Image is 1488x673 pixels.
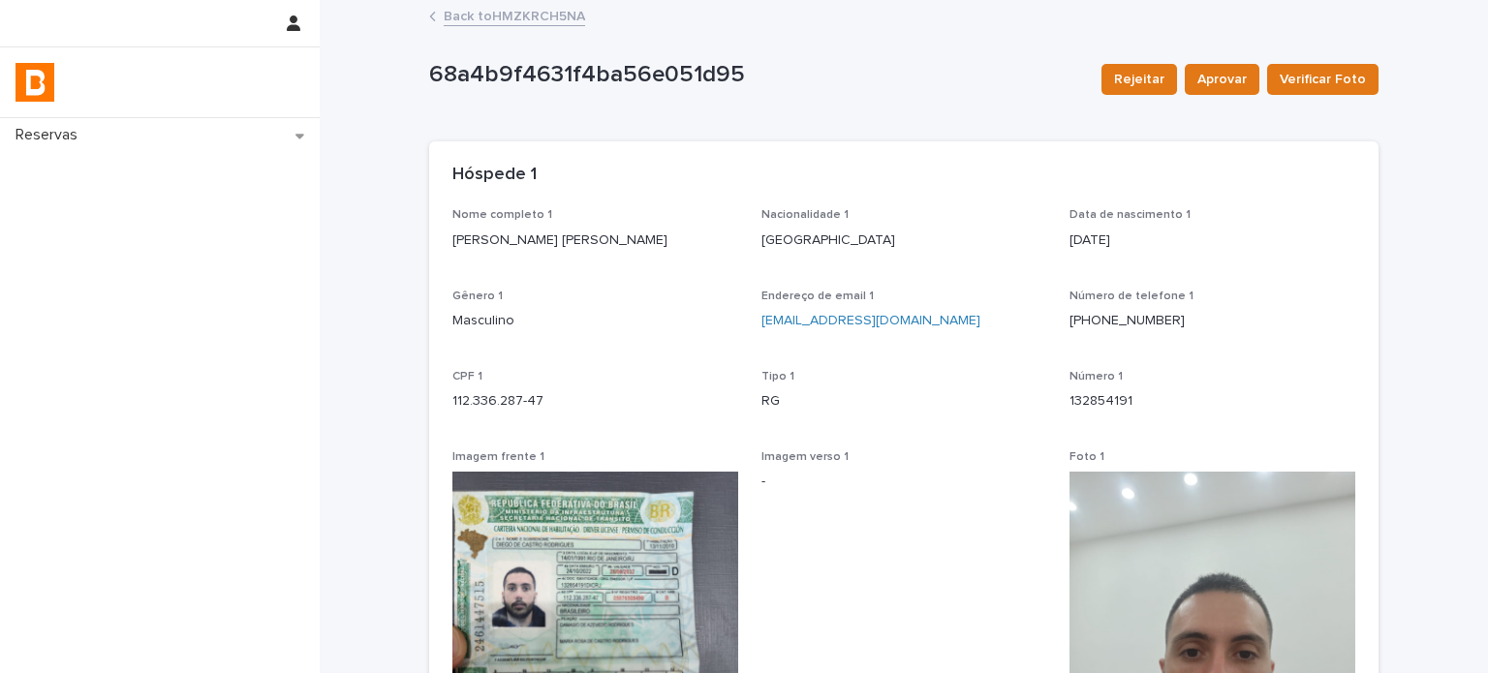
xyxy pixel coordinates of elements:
[452,311,738,331] p: Masculino
[761,209,849,221] span: Nacionalidade 1
[1197,70,1247,89] span: Aprovar
[1101,64,1177,95] button: Rejeitar
[452,451,544,463] span: Imagem frente 1
[1114,70,1164,89] span: Rejeitar
[429,61,1086,89] p: 68a4b9f4631f4ba56e051d95
[452,230,738,251] p: [PERSON_NAME] [PERSON_NAME]
[15,63,54,102] img: zVaNuJHRTjyIjT5M9Xd5
[452,209,552,221] span: Nome completo 1
[452,391,738,412] p: 112.336.287-47
[1069,314,1185,327] a: [PHONE_NUMBER]
[1069,230,1355,251] p: [DATE]
[452,165,537,186] h2: Hóspede 1
[761,230,1047,251] p: [GEOGRAPHIC_DATA]
[1280,70,1366,89] span: Verificar Foto
[761,391,1047,412] p: RG
[1267,64,1379,95] button: Verificar Foto
[452,371,482,382] span: CPF 1
[761,451,849,463] span: Imagem verso 1
[444,4,585,26] a: Back toHMZKRCH5NA
[1069,209,1191,221] span: Data de nascimento 1
[452,291,503,302] span: Gênero 1
[1069,391,1355,412] p: 132854191
[761,291,874,302] span: Endereço de email 1
[761,472,1047,492] p: -
[1185,64,1259,95] button: Aprovar
[1069,291,1193,302] span: Número de telefone 1
[8,126,93,144] p: Reservas
[1069,451,1104,463] span: Foto 1
[761,371,794,382] span: Tipo 1
[1069,371,1123,382] span: Número 1
[761,314,980,327] a: [EMAIL_ADDRESS][DOMAIN_NAME]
